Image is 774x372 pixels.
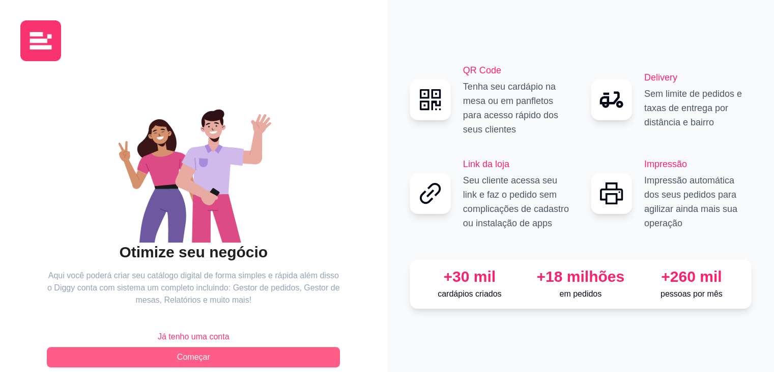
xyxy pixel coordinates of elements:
h2: Impressão [644,157,752,171]
div: +260 mil [640,268,743,286]
div: +18 milhões [529,268,632,286]
h2: Otimize seu negócio [47,243,340,262]
button: Começar [47,347,340,367]
p: Impressão automática dos seus pedidos para agilizar ainda mais sua operação [644,173,752,230]
div: animation [47,90,340,243]
p: em pedidos [529,288,632,300]
p: Tenha seu cardápio na mesa ou em panfletos para acesso rápido dos seus clientes [463,79,570,137]
h2: Link da loja [463,157,570,171]
h2: QR Code [463,63,570,77]
span: Já tenho uma conta [158,331,230,343]
h2: Delivery [644,70,752,85]
button: Já tenho uma conta [47,327,340,347]
p: pessoas por mês [640,288,743,300]
p: cardápios criados [418,288,521,300]
article: Aqui você poderá criar seu catálogo digital de forma simples e rápida além disso o Diggy conta co... [47,270,340,306]
div: +30 mil [418,268,521,286]
img: logo [20,20,61,61]
p: Sem limite de pedidos e taxas de entrega por distância e bairro [644,87,752,129]
p: Seu cliente acessa seu link e faz o pedido sem complicações de cadastro ou instalação de apps [463,173,570,230]
span: Começar [177,351,210,363]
